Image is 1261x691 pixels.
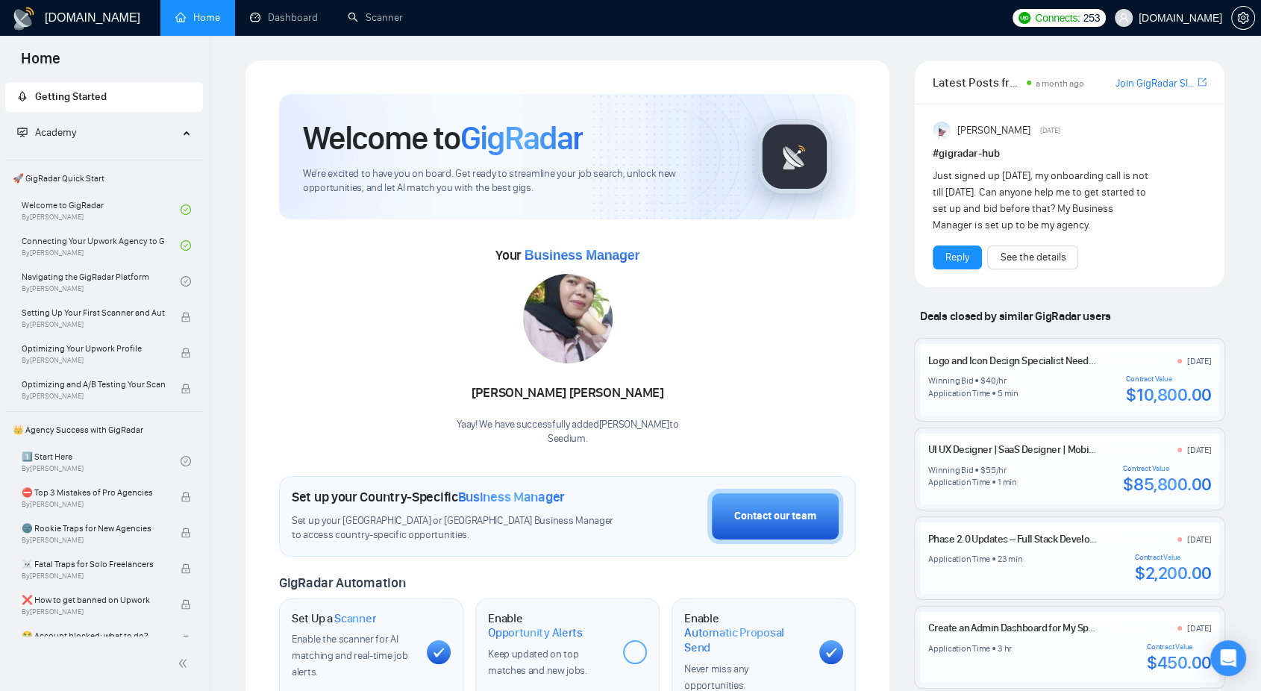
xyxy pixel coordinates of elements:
[1083,10,1100,26] span: 253
[334,611,376,626] span: Scanner
[1135,562,1212,584] div: $2,200.00
[178,656,193,671] span: double-left
[998,387,1018,399] div: 5 min
[1036,78,1084,89] span: a month ago
[292,633,407,678] span: Enable the scanner for AI matching and real-time job alerts.
[250,11,318,24] a: dashboardDashboard
[279,575,405,591] span: GigRadar Automation
[1118,13,1129,23] span: user
[933,146,1207,162] h1: # gigradar-hub
[986,464,996,476] div: 55
[1035,10,1080,26] span: Connects:
[181,599,191,610] span: lock
[933,122,951,140] img: Anisuzzaman Khan
[928,622,1215,634] a: Create an Admin Dashboard for My SpeakerEvent Finder™ Software
[35,90,107,103] span: Getting Started
[1187,534,1212,545] div: [DATE]
[22,445,181,478] a: 1️⃣ Start HereBy[PERSON_NAME]
[1232,12,1254,24] span: setting
[928,476,990,488] div: Application Time
[986,375,996,387] div: 40
[757,119,832,194] img: gigradar-logo.png
[707,489,843,544] button: Contact our team
[17,91,28,101] span: rocket
[181,456,191,466] span: check-circle
[1115,75,1195,92] a: Join GigRadar Slack Community
[22,536,165,545] span: By [PERSON_NAME]
[488,648,587,677] span: Keep updated on top matches and new jobs.
[457,381,678,406] div: [PERSON_NAME] [PERSON_NAME]
[181,384,191,394] span: lock
[684,611,807,655] h1: Enable
[914,303,1116,329] span: Deals closed by similar GigRadar users
[1126,375,1211,384] div: Contract Value
[945,249,969,266] a: Reply
[933,246,982,269] button: Reply
[22,356,165,365] span: By [PERSON_NAME]
[22,572,165,581] span: By [PERSON_NAME]
[22,305,165,320] span: Setting Up Your First Scanner and Auto-Bidder
[998,553,1023,565] div: 23 min
[181,563,191,574] span: lock
[175,11,220,24] a: homeHome
[928,375,973,387] div: Winning Bid
[292,514,623,543] span: Set up your [GEOGRAPHIC_DATA] or [GEOGRAPHIC_DATA] Business Manager to access country-specific op...
[12,7,36,31] img: logo
[684,625,807,654] span: Automatic Proposal Send
[303,167,733,196] span: We're excited to have you on board. Get ready to streamline your job search, unlock new opportuni...
[181,312,191,322] span: lock
[181,635,191,645] span: lock
[17,127,28,137] span: fund-projection-screen
[734,508,816,525] div: Contact our team
[933,73,1021,92] span: Latest Posts from the GigRadar Community
[1187,622,1212,634] div: [DATE]
[1198,75,1207,90] a: export
[996,375,1007,387] div: /hr
[22,607,165,616] span: By [PERSON_NAME]
[928,464,973,476] div: Winning Bid
[1187,444,1212,456] div: [DATE]
[9,48,72,79] span: Home
[22,592,165,607] span: ❌ How to get banned on Upwork
[525,248,639,263] span: Business Manager
[1040,124,1060,137] span: [DATE]
[22,265,181,298] a: Navigating the GigRadar PlatformBy[PERSON_NAME]
[292,489,565,505] h1: Set up your Country-Specific
[22,341,165,356] span: Optimizing Your Upwork Profile
[1123,473,1211,495] div: $85,800.00
[22,521,165,536] span: 🌚 Rookie Traps for New Agencies
[22,485,165,500] span: ⛔ Top 3 Mistakes of Pro Agencies
[928,553,990,565] div: Application Time
[457,418,678,446] div: Yaay! We have successfully added [PERSON_NAME] to
[998,642,1012,654] div: 3 hr
[1000,249,1066,266] a: See the details
[1126,384,1211,406] div: $10,800.00
[1231,12,1255,24] a: setting
[996,464,1007,476] div: /hr
[1210,640,1246,676] div: Open Intercom Messenger
[998,476,1017,488] div: 1 min
[457,432,678,446] p: Seedium .
[1018,12,1030,24] img: upwork-logo.png
[181,240,191,251] span: check-circle
[22,320,165,329] span: By [PERSON_NAME]
[928,443,1148,456] a: UI UX Designer | SaaS Designer | Mobile App Design
[7,163,201,193] span: 🚀 GigRadar Quick Start
[1135,553,1212,562] div: Contract Value
[17,126,76,139] span: Academy
[928,354,1100,367] a: Logo and Icon Design Specialist Needed
[22,557,165,572] span: ☠️ Fatal Traps for Solo Freelancers
[460,118,583,158] span: GigRadar
[1187,355,1212,367] div: [DATE]
[1123,464,1211,473] div: Contract Value
[488,611,611,640] h1: Enable
[928,642,990,654] div: Application Time
[5,82,203,112] li: Getting Started
[987,246,1078,269] button: See the details
[348,11,403,24] a: searchScanner
[957,122,1030,139] span: [PERSON_NAME]
[22,193,181,226] a: Welcome to GigRadarBy[PERSON_NAME]
[303,118,583,158] h1: Welcome to
[22,628,165,643] span: 😭 Account blocked: what to do?
[458,489,565,505] span: Business Manager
